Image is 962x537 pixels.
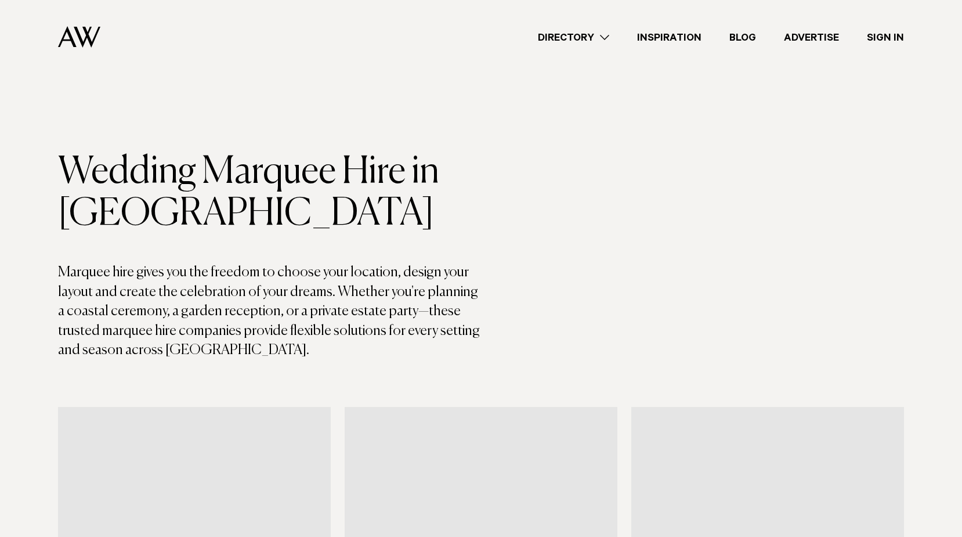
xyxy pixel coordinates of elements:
a: Advertise [770,30,853,45]
a: Blog [715,30,770,45]
a: Inspiration [623,30,715,45]
img: Auckland Weddings Logo [58,26,100,48]
a: Sign In [853,30,918,45]
p: Marquee hire gives you the freedom to choose your location, design your layout and create the cel... [58,263,481,361]
a: Directory [524,30,623,45]
h1: Wedding Marquee Hire in [GEOGRAPHIC_DATA] [58,152,481,235]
